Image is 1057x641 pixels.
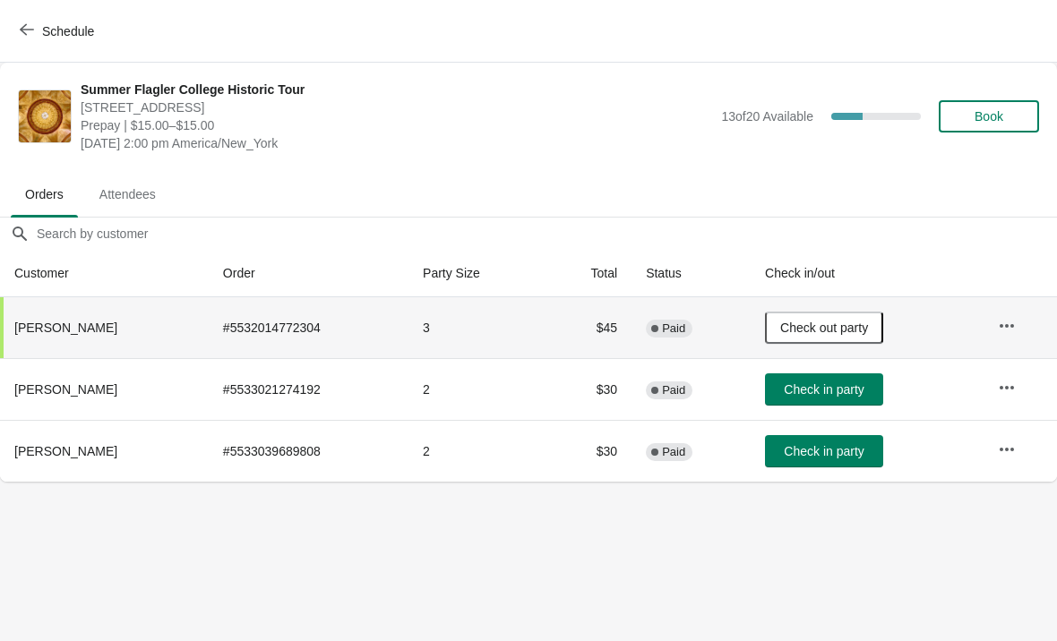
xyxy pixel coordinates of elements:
[81,134,712,152] span: [DATE] 2:00 pm America/New_York
[408,297,545,358] td: 3
[36,218,1057,250] input: Search by customer
[11,178,78,210] span: Orders
[545,250,632,297] th: Total
[939,100,1039,132] button: Book
[408,250,545,297] th: Party Size
[765,312,883,344] button: Check out party
[209,297,408,358] td: # 5532014772304
[209,420,408,482] td: # 5533039689808
[545,420,632,482] td: $30
[81,116,712,134] span: Prepay | $15.00–$15.00
[14,382,117,397] span: [PERSON_NAME]
[784,382,864,397] span: Check in party
[19,90,71,142] img: Summer Flagler College Historic Tour
[784,444,864,458] span: Check in party
[545,358,632,420] td: $30
[14,320,117,335] span: [PERSON_NAME]
[408,420,545,482] td: 2
[662,383,685,397] span: Paid
[42,24,94,38] span: Schedule
[209,358,408,420] td: # 5533021274192
[765,373,883,406] button: Check in party
[765,435,883,467] button: Check in party
[751,250,984,297] th: Check in/out
[85,178,170,210] span: Attendees
[975,109,1003,124] span: Book
[81,98,712,116] span: [STREET_ADDRESS]
[662,321,685,336] span: Paid
[14,444,117,458] span: [PERSON_NAME]
[9,15,108,47] button: Schedule
[209,250,408,297] th: Order
[662,445,685,459] span: Paid
[408,358,545,420] td: 2
[721,109,813,124] span: 13 of 20 Available
[780,320,868,335] span: Check out party
[545,297,632,358] td: $45
[632,250,751,297] th: Status
[81,81,712,98] span: Summer Flagler College Historic Tour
